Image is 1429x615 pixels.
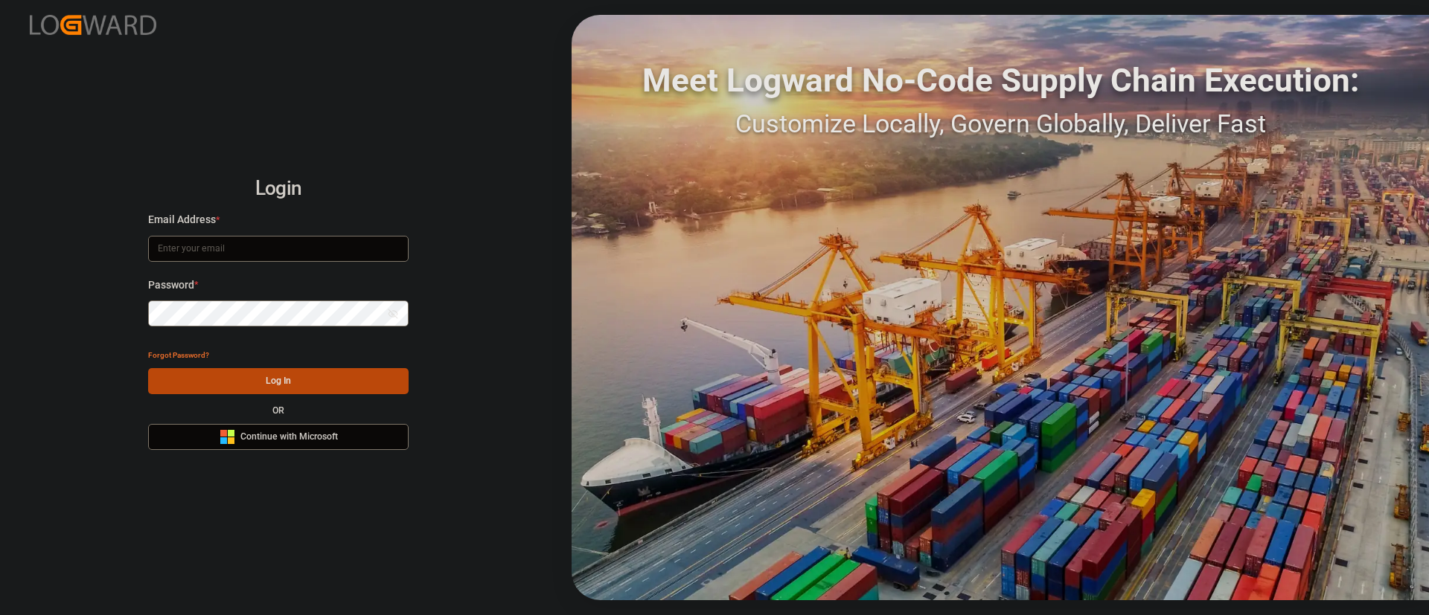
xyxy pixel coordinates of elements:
[148,342,209,368] button: Forgot Password?
[148,368,409,394] button: Log In
[240,431,338,444] span: Continue with Microsoft
[572,56,1429,105] div: Meet Logward No-Code Supply Chain Execution:
[30,15,156,35] img: Logward_new_orange.png
[148,424,409,450] button: Continue with Microsoft
[148,236,409,262] input: Enter your email
[572,105,1429,143] div: Customize Locally, Govern Globally, Deliver Fast
[272,406,284,415] small: OR
[148,212,216,228] span: Email Address
[148,165,409,213] h2: Login
[148,277,194,293] span: Password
